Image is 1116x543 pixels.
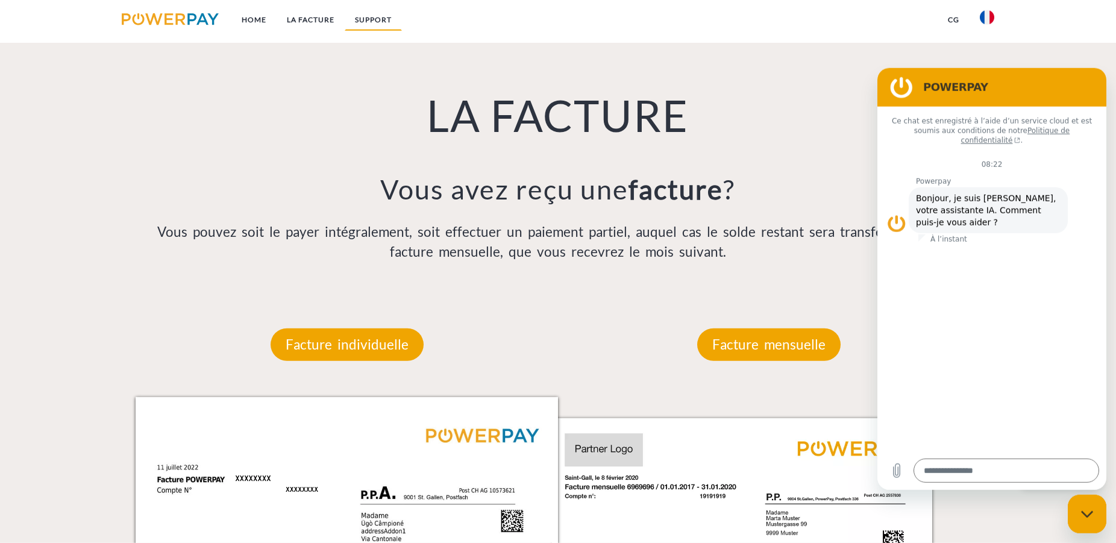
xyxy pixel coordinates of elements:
img: logo-powerpay.svg [122,13,219,25]
h1: LA FACTURE [136,88,980,142]
p: Facture mensuelle [697,328,841,361]
a: LA FACTURE [277,9,345,31]
h3: Vous avez reçu une ? [136,172,980,206]
img: fr [980,10,994,25]
iframe: Bouton de lancement de la fenêtre de messagerie, conversation en cours [1068,495,1106,533]
p: Vous pouvez soit le payer intégralement, soit effectuer un paiement partiel, auquel cas le solde ... [136,222,980,263]
p: Facture individuelle [271,328,424,361]
a: Support [345,9,402,31]
b: facture [629,173,723,206]
a: Home [231,9,277,31]
iframe: Fenêtre de messagerie [877,68,1106,490]
a: CG [938,9,970,31]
